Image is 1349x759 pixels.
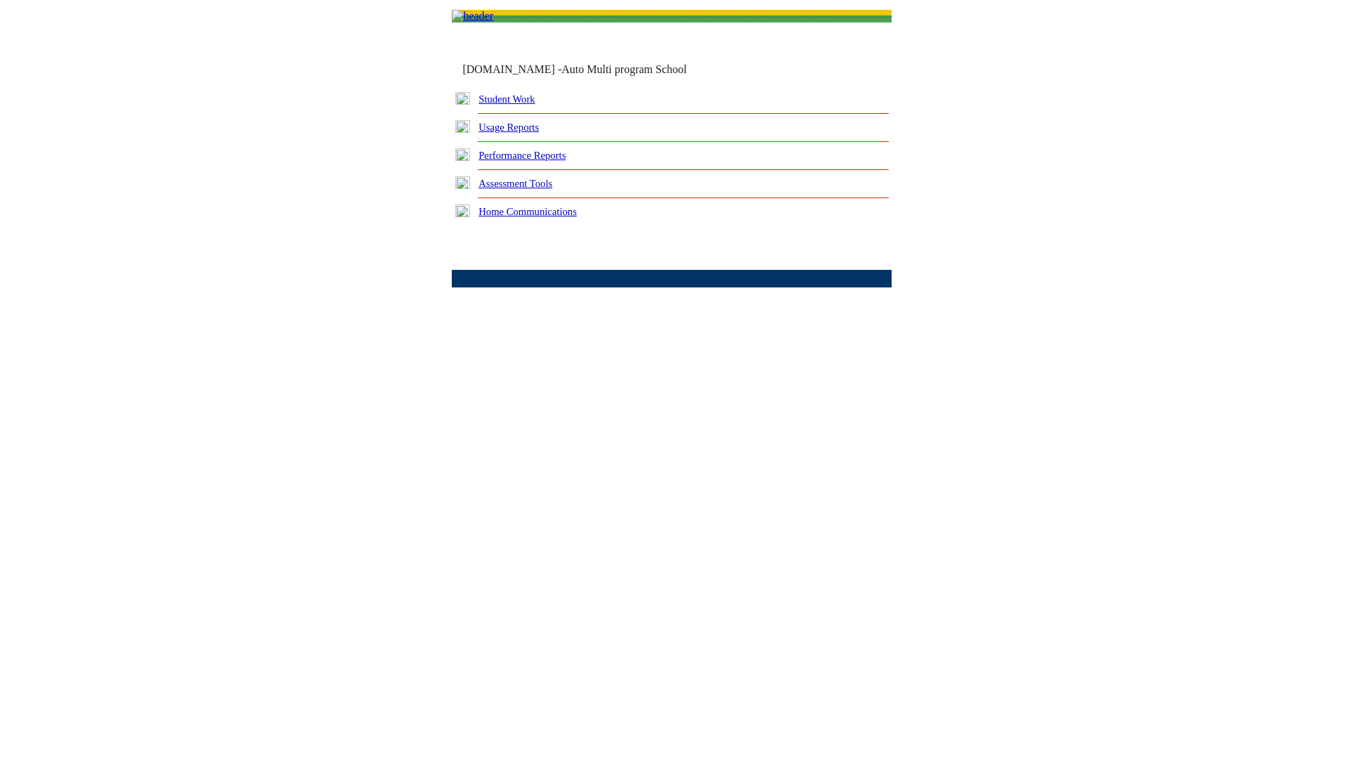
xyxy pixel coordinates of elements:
[455,148,470,161] img: plus.gif
[455,120,470,133] img: plus.gif
[455,176,470,189] img: plus.gif
[452,10,493,22] img: header
[561,63,686,75] nobr: Auto Multi program School
[478,122,539,133] a: Usage Reports
[478,178,552,189] a: Assessment Tools
[478,93,535,105] a: Student Work
[455,205,470,217] img: plus.gif
[455,92,470,105] img: plus.gif
[462,63,721,76] td: [DOMAIN_NAME] -
[478,150,566,161] a: Performance Reports
[478,206,577,217] a: Home Communications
